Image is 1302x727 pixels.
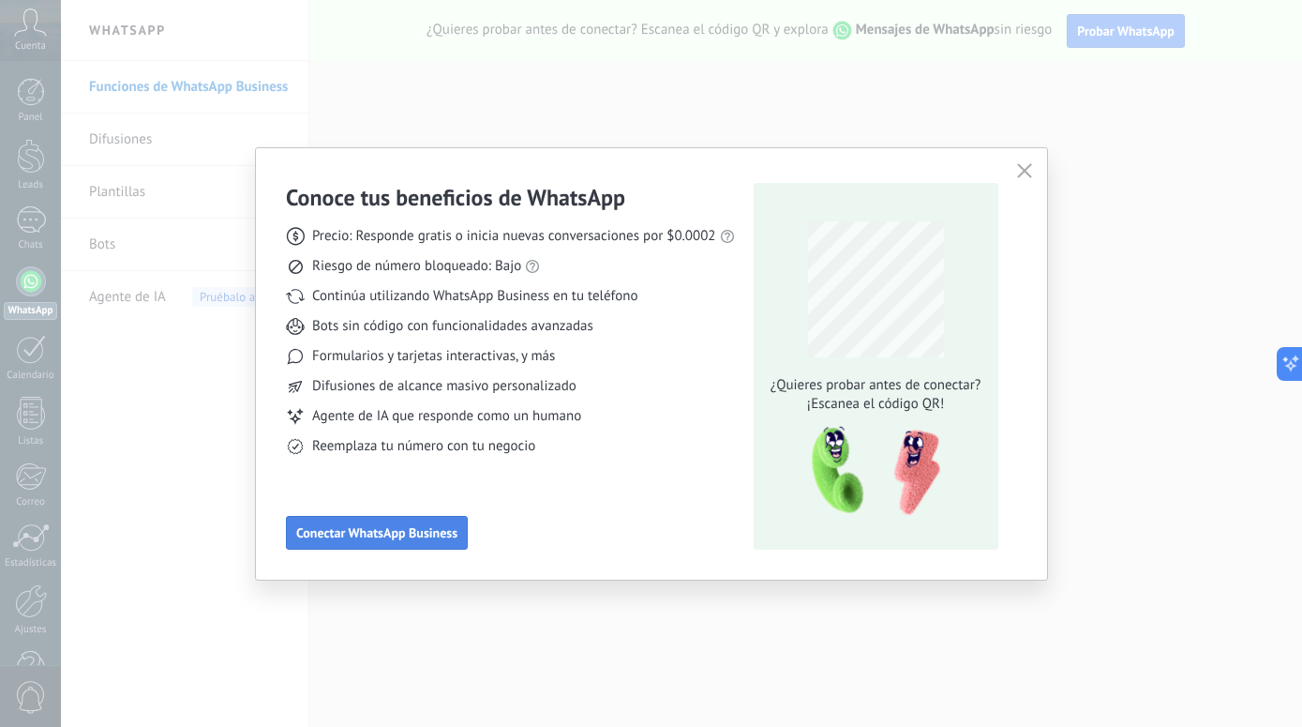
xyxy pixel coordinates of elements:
span: Reemplaza tu número con tu negocio [312,437,535,456]
span: Agente de IA que responde como un humano [312,407,581,426]
button: Conectar WhatsApp Business [286,516,468,550]
span: Conectar WhatsApp Business [296,526,457,539]
span: Continúa utilizando WhatsApp Business en tu teléfono [312,287,637,306]
span: Difusiones de alcance masivo personalizado [312,377,576,396]
img: qr-pic-1x.png [796,421,944,522]
span: ¡Escanea el código QR! [765,395,986,414]
span: Riesgo de número bloqueado: Bajo [312,257,521,276]
h3: Conoce tus beneficios de WhatsApp [286,183,625,212]
span: ¿Quieres probar antes de conectar? [765,376,986,395]
span: Bots sin código con funcionalidades avanzadas [312,317,593,336]
span: Formularios y tarjetas interactivas, y más [312,347,555,366]
span: Precio: Responde gratis o inicia nuevas conversaciones por $0.0002 [312,227,716,246]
